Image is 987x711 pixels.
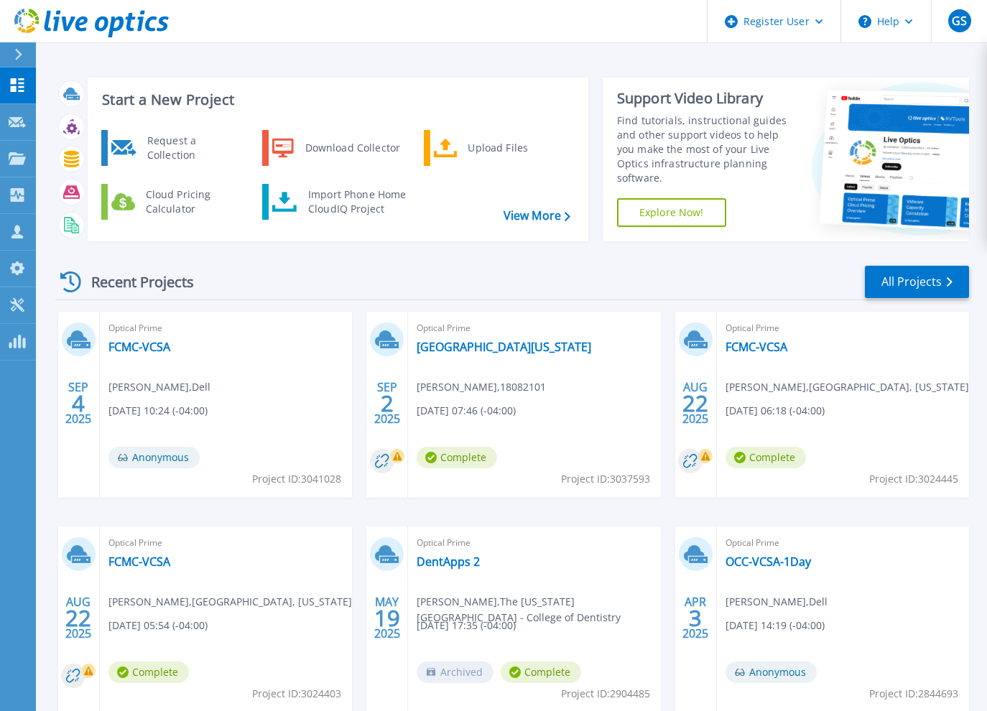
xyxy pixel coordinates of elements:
[72,397,85,409] span: 4
[65,612,91,624] span: 22
[298,134,407,162] div: Download Collector
[374,592,401,644] div: MAY 2025
[374,612,400,624] span: 19
[726,554,811,569] a: OCC-VCSA-1Day
[726,379,969,395] span: [PERSON_NAME] , [GEOGRAPHIC_DATA], [US_STATE]
[689,612,702,624] span: 3
[726,661,817,683] span: Anonymous
[101,130,249,166] a: Request a Collection
[865,266,969,298] a: All Projects
[617,113,800,185] div: Find tutorials, instructional guides and other support videos to help you make the most of your L...
[102,92,570,108] h3: Start a New Project
[869,686,958,702] span: Project ID: 2844693
[108,535,343,551] span: Optical Prime
[460,134,567,162] div: Upload Files
[417,594,660,626] span: [PERSON_NAME] , The [US_STATE][GEOGRAPHIC_DATA] - College of Dentistry
[417,535,652,551] span: Optical Prime
[101,184,249,220] a: Cloud Pricing Calculator
[504,209,570,223] a: View More
[65,592,92,644] div: AUG 2025
[952,15,967,27] span: GS
[682,592,709,644] div: APR 2025
[726,403,825,419] span: [DATE] 06:18 (-04:00)
[617,198,726,227] a: Explore Now!
[417,554,480,569] a: DentApps 2
[726,340,787,354] a: FCMC-VCSA
[726,320,960,336] span: Optical Prime
[108,661,189,683] span: Complete
[108,340,170,354] a: FCMC-VCSA
[108,447,200,468] span: Anonymous
[108,403,208,419] span: [DATE] 10:24 (-04:00)
[682,397,708,409] span: 22
[682,377,709,429] div: AUG 2025
[417,379,546,395] span: [PERSON_NAME] , 18082101
[417,618,516,633] span: [DATE] 17:35 (-04:00)
[381,397,394,409] span: 2
[617,89,800,108] div: Support Video Library
[417,447,497,468] span: Complete
[374,377,401,429] div: SEP 2025
[55,264,213,299] div: Recent Projects
[417,340,591,354] a: [GEOGRAPHIC_DATA][US_STATE]
[561,471,650,487] span: Project ID: 3037593
[108,594,352,610] span: [PERSON_NAME] , [GEOGRAPHIC_DATA], [US_STATE]
[726,618,825,633] span: [DATE] 14:19 (-04:00)
[726,447,806,468] span: Complete
[108,554,170,569] a: FCMC-VCSA
[301,187,413,216] div: Import Phone Home CloudIQ Project
[869,471,958,487] span: Project ID: 3024445
[108,320,343,336] span: Optical Prime
[726,535,960,551] span: Optical Prime
[417,661,493,683] span: Archived
[501,661,581,683] span: Complete
[108,618,208,633] span: [DATE] 05:54 (-04:00)
[726,594,828,610] span: [PERSON_NAME] , Dell
[108,379,210,395] span: [PERSON_NAME] , Dell
[252,471,341,487] span: Project ID: 3041028
[65,377,92,429] div: SEP 2025
[262,130,409,166] a: Download Collector
[417,403,516,419] span: [DATE] 07:46 (-04:00)
[561,686,650,702] span: Project ID: 2904485
[252,686,341,702] span: Project ID: 3024403
[424,130,571,166] a: Upload Files
[139,187,245,216] div: Cloud Pricing Calculator
[417,320,652,336] span: Optical Prime
[140,134,245,162] div: Request a Collection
